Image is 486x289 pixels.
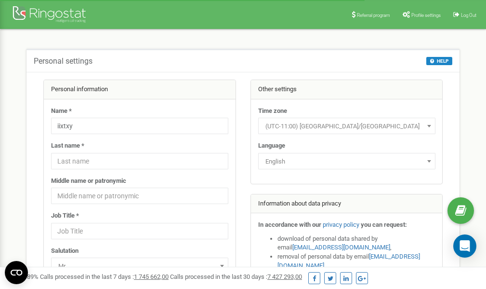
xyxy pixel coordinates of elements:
[453,234,476,258] div: Open Intercom Messenger
[361,221,407,228] strong: you can request:
[40,273,169,280] span: Calls processed in the last 7 days :
[258,141,285,151] label: Language
[51,223,228,239] input: Job Title
[258,118,435,134] span: (UTC-11:00) Pacific/Midway
[51,141,84,151] label: Last name *
[258,153,435,169] span: English
[134,273,169,280] u: 1 745 662,00
[5,261,28,284] button: Open CMP widget
[262,155,432,168] span: English
[51,247,79,256] label: Salutation
[51,107,72,116] label: Name *
[426,57,452,65] button: HELP
[292,244,390,251] a: [EMAIL_ADDRESS][DOMAIN_NAME]
[34,57,92,66] h5: Personal settings
[277,234,435,252] li: download of personal data shared by email ,
[51,211,79,220] label: Job Title *
[251,194,443,214] div: Information about data privacy
[170,273,302,280] span: Calls processed in the last 30 days :
[54,260,225,273] span: Mr.
[258,107,287,116] label: Time zone
[44,80,236,99] div: Personal information
[51,153,228,169] input: Last name
[251,80,443,99] div: Other settings
[51,188,228,204] input: Middle name or patronymic
[357,13,390,18] span: Referral program
[461,13,476,18] span: Log Out
[262,120,432,133] span: (UTC-11:00) Pacific/Midway
[267,273,302,280] u: 7 427 293,00
[258,221,321,228] strong: In accordance with our
[323,221,359,228] a: privacy policy
[51,177,126,186] label: Middle name or patronymic
[51,118,228,134] input: Name
[411,13,441,18] span: Profile settings
[277,252,435,270] li: removal of personal data by email ,
[51,258,228,274] span: Mr.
